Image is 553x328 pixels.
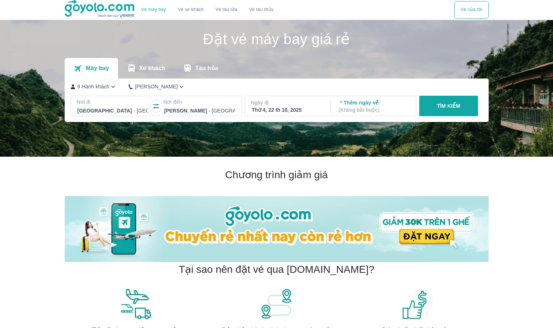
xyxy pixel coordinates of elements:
button: [PERSON_NAME] [129,83,185,91]
button: 9 Hành khách [71,83,117,91]
img: banner-home [65,196,489,262]
div: choose transportation mode [454,1,488,19]
p: 9 Hành khách [77,83,110,90]
button: Vé tàu thủy [243,1,279,19]
p: Nơi đến [163,98,236,106]
h2: Tại sao nên đặt vé qua [DOMAIN_NAME]? [179,263,374,276]
a: Vé tàu lửa [210,1,243,19]
a: Vé máy bay [141,7,166,12]
h1: Đặt vé máy bay giá rẻ [65,32,489,46]
div: transportation tabs [65,58,227,79]
p: Máy bay [86,65,109,72]
p: Thêm ngày về [338,99,409,114]
p: Ngày đi [251,99,323,106]
p: TÌM KIẾM [437,102,460,110]
button: TÌM KIẾM [419,96,478,116]
p: Tàu hỏa [195,65,218,72]
p: Nơi đi [77,98,149,106]
a: Vé xe khách [178,7,204,12]
p: Xe khách [139,65,165,72]
img: banner [260,288,293,320]
img: banner [119,288,152,320]
button: Vé của tôi [454,1,488,19]
div: choose transportation mode [135,1,279,19]
div: Thứ 4, 22 th 10, 2025 [252,106,323,114]
p: ( Không bắt buộc ) [338,106,409,114]
img: banner [401,288,434,320]
h2: Chương trình giảm giá [65,168,489,182]
p: [PERSON_NAME] [135,83,178,90]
